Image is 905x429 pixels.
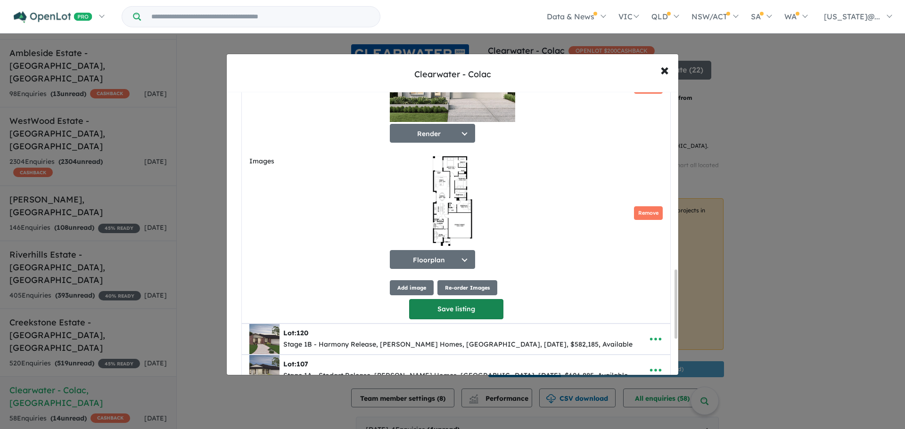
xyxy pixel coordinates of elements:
button: Render [390,124,475,143]
button: Floorplan [390,250,475,269]
button: Remove [634,206,663,220]
span: 120 [296,329,308,337]
button: Re-order Images [437,280,497,296]
input: Try estate name, suburb, builder or developer [143,7,378,27]
span: [US_STATE]@... [824,12,880,21]
b: Lot: [283,360,308,368]
button: Save listing [409,299,503,319]
span: × [660,59,669,80]
label: Images [249,156,386,167]
b: Lot: [283,329,308,337]
div: Stage 1A - Stodart Release, [PERSON_NAME] Homes, [GEOGRAPHIC_DATA], [DATE], $606,885, Available [283,370,628,381]
img: Clearwater%20-%20Colac%20-%20Lot%20107___1716869807.png [249,355,280,385]
img: Openlot PRO Logo White [14,11,92,23]
img: Clearwater - Colac - Lot 334 Floorplan [390,154,516,248]
span: 107 [296,360,308,368]
button: Add image [390,280,434,296]
div: Clearwater - Colac [414,68,491,81]
img: Clearwater%20-%20Colac%20-%20Lot%20120___1716869350.png [249,324,280,354]
div: Stage 1B - Harmony Release, [PERSON_NAME] Homes, [GEOGRAPHIC_DATA], [DATE], $582,185, Available [283,339,633,350]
